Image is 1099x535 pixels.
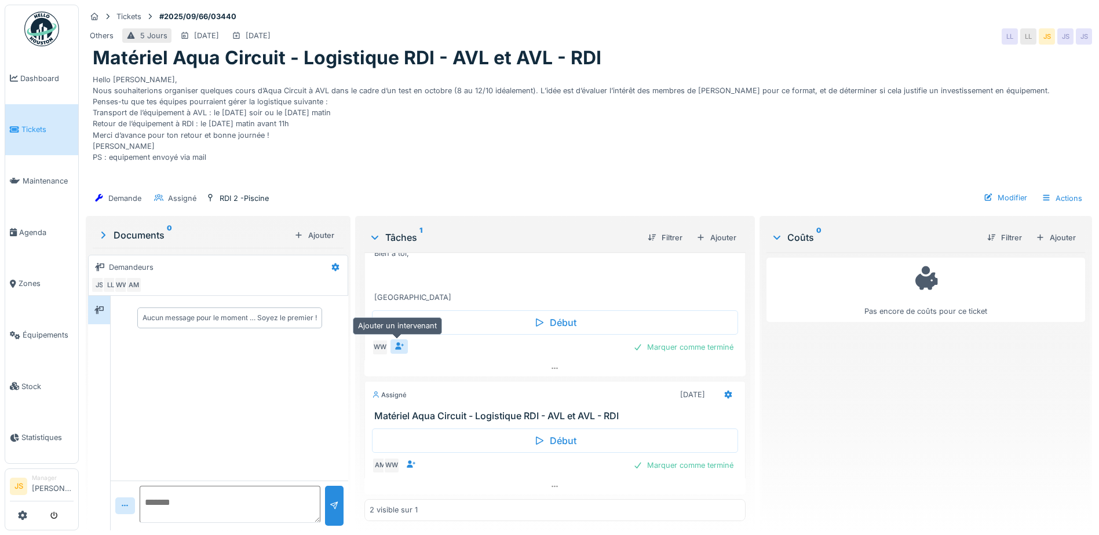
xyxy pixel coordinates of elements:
[93,69,1085,185] div: Hello [PERSON_NAME], Nous souhaiterions organiser quelques cours d’Aqua Circuit à AVL dans le cad...
[979,190,1032,206] div: Modifier
[771,230,978,244] div: Coûts
[643,230,687,245] div: Filtrer
[5,412,78,464] a: Statistiques
[1076,28,1092,45] div: JS
[114,277,130,293] div: WW
[103,277,119,293] div: LL
[419,230,422,244] sup: 1
[629,457,738,473] div: Marquer comme terminé
[155,11,241,22] strong: #2025/09/66/03440
[246,30,271,41] div: [DATE]
[126,277,142,293] div: AM
[23,329,74,340] span: Équipements
[97,228,290,242] div: Documents
[384,457,400,474] div: WW
[369,230,638,244] div: Tâches
[108,193,141,204] div: Demande
[93,47,601,69] h1: Matériel Aqua Circuit - Logistique RDI - AVL et AVL - RDI
[5,207,78,258] a: Agenda
[290,228,339,243] div: Ajouter
[10,478,27,495] li: JS
[372,310,738,335] div: Début
[5,53,78,104] a: Dashboard
[5,104,78,156] a: Tickets
[90,30,114,41] div: Others
[168,193,196,204] div: Assigné
[23,175,74,186] span: Maintenance
[983,230,1027,245] div: Filtrer
[10,474,74,501] a: JS Manager[PERSON_NAME]
[353,317,442,334] div: Ajouter un intervenant
[370,504,418,515] div: 2 visible sur 1
[1057,28,1074,45] div: JS
[167,228,172,242] sup: 0
[374,411,740,422] h3: Matériel Aqua Circuit - Logistique RDI - AVL et AVL - RDI
[32,474,74,499] li: [PERSON_NAME]
[109,262,154,273] div: Demandeurs
[21,381,74,392] span: Stock
[32,474,74,482] div: Manager
[5,258,78,310] a: Zones
[91,277,107,293] div: JS
[5,361,78,412] a: Stock
[680,389,705,400] div: [DATE]
[19,278,74,289] span: Zones
[5,309,78,361] a: Équipements
[372,339,388,356] div: WW
[20,73,74,84] span: Dashboard
[1036,190,1087,207] div: Actions
[116,11,141,22] div: Tickets
[5,155,78,207] a: Maintenance
[372,428,738,453] div: Début
[1020,28,1036,45] div: LL
[21,432,74,443] span: Statistiques
[1031,230,1080,245] div: Ajouter
[140,30,167,41] div: 5 Jours
[21,124,74,135] span: Tickets
[372,457,388,474] div: AM
[220,193,269,204] div: RDI 2 -Piscine
[774,263,1078,317] div: Pas encore de coûts pour ce ticket
[194,30,219,41] div: [DATE]
[816,230,821,244] sup: 0
[1039,28,1055,45] div: JS
[692,230,741,245] div: Ajouter
[372,390,407,400] div: Assigné
[24,12,59,46] img: Badge_color-CXgf-gQk.svg
[19,227,74,238] span: Agenda
[629,339,738,355] div: Marquer comme terminé
[143,313,317,323] div: Aucun message pour le moment … Soyez le premier !
[1002,28,1018,45] div: LL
